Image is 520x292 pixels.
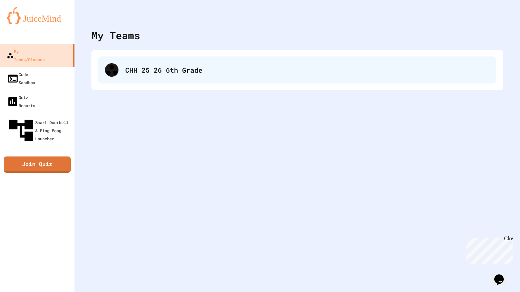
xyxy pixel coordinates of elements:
a: Join Quiz [4,156,71,173]
div: My Teams [91,28,140,43]
div: Code Sandbox [7,70,35,87]
div: Chat with us now!Close [3,3,47,43]
div: Quiz Reports [7,93,35,109]
div: Smart Doorbell & Ping Pong Launcher [7,116,72,145]
div: My Teams/Classes [7,47,45,64]
div: CHH 25 26 6th Grade [125,65,490,75]
iframe: chat widget [492,265,513,285]
div: CHH 25 26 6th Grade [98,56,496,83]
img: logo-orange.svg [7,7,68,24]
iframe: chat widget [464,236,513,264]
